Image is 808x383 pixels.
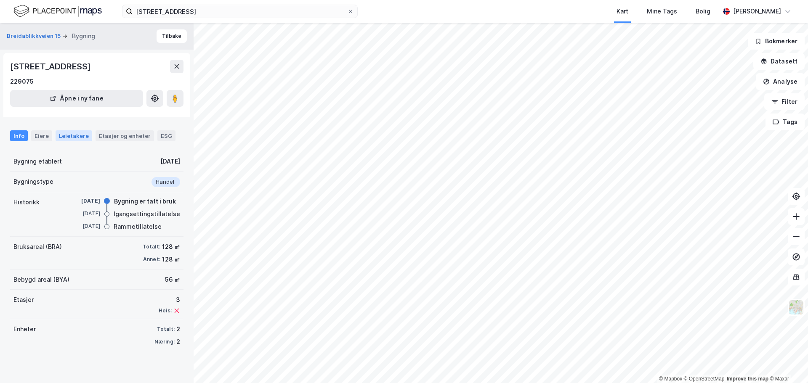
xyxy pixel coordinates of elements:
[154,338,175,345] div: Næring:
[756,73,805,90] button: Analyse
[13,324,36,334] div: Enheter
[617,6,628,16] div: Kart
[66,222,100,230] div: [DATE]
[176,337,180,347] div: 2
[13,275,69,285] div: Bebygd areal (BYA)
[659,376,682,382] a: Mapbox
[143,256,160,263] div: Annet:
[162,254,180,264] div: 128 ㎡
[157,130,175,141] div: ESG
[114,196,176,206] div: Bygning er tatt i bruk
[162,242,180,252] div: 128 ㎡
[7,32,62,40] button: Breidablikkveien 15
[788,299,804,315] img: Z
[31,130,52,141] div: Eiere
[13,197,40,207] div: Historikk
[13,156,62,166] div: Bygning etablert
[143,243,160,250] div: Totalt:
[159,295,180,305] div: 3
[133,5,347,18] input: Søk på adresse, matrikkel, gårdeiere, leietakere eller personer
[99,132,151,140] div: Etasjer og enheter
[13,4,102,18] img: logo.f888ab2527a4732fd821a326f86c7f29.svg
[766,343,808,383] div: Kontrollprogram for chat
[10,77,34,87] div: 229075
[684,376,725,382] a: OpenStreetMap
[764,93,805,110] button: Filter
[13,295,34,305] div: Etasjer
[114,209,180,219] div: Igangsettingstillatelse
[766,343,808,383] iframe: Chat Widget
[765,114,805,130] button: Tags
[72,31,95,41] div: Bygning
[647,6,677,16] div: Mine Tags
[748,33,805,50] button: Bokmerker
[66,197,100,205] div: [DATE]
[13,242,62,252] div: Bruksareal (BRA)
[176,324,180,334] div: 2
[157,29,187,43] button: Tilbake
[165,275,180,285] div: 56 ㎡
[66,210,100,217] div: [DATE]
[10,130,28,141] div: Info
[727,376,768,382] a: Improve this map
[56,130,92,141] div: Leietakere
[160,156,180,166] div: [DATE]
[733,6,781,16] div: [PERSON_NAME]
[157,326,175,333] div: Totalt:
[13,177,53,187] div: Bygningstype
[696,6,710,16] div: Bolig
[114,222,162,232] div: Rammetillatelse
[753,53,805,70] button: Datasett
[10,90,143,107] button: Åpne i ny fane
[10,60,93,73] div: [STREET_ADDRESS]
[159,307,172,314] div: Heis:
